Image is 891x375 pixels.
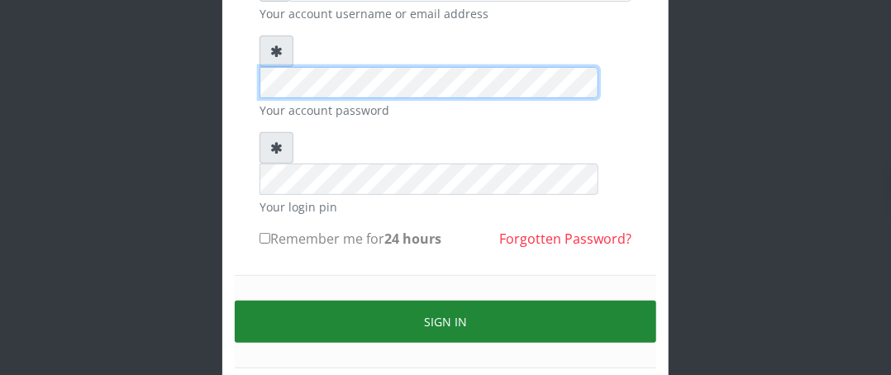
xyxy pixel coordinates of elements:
small: Your account password [260,102,631,119]
label: Remember me for [260,229,441,249]
b: 24 hours [384,230,441,248]
small: Your login pin [260,198,631,216]
small: Your account username or email address [260,5,631,22]
button: Sign in [235,301,656,343]
input: Remember me for24 hours [260,233,270,244]
a: Forgotten Password? [499,230,631,248]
